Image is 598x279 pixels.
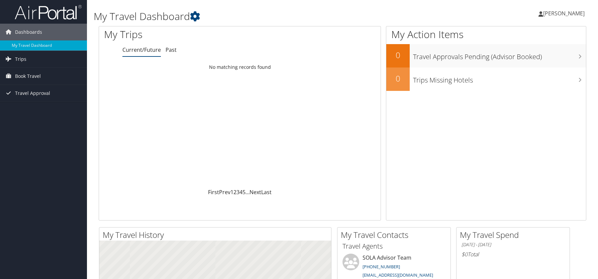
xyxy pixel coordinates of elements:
[413,72,586,85] h3: Trips Missing Hotels
[104,27,258,41] h1: My Trips
[462,251,468,258] span: $0
[363,264,400,270] a: [PHONE_NUMBER]
[166,46,177,53] a: Past
[462,242,565,248] h6: [DATE] - [DATE]
[242,188,245,196] a: 5
[538,3,591,23] a: [PERSON_NAME]
[15,4,82,20] img: airportal-logo.png
[233,188,236,196] a: 2
[245,188,250,196] span: …
[386,44,586,67] a: 0Travel Approvals Pending (Advisor Booked)
[94,9,425,23] h1: My Travel Dashboard
[15,51,26,67] span: Trips
[341,229,451,241] h2: My Travel Contacts
[250,188,261,196] a: Next
[219,188,230,196] a: Prev
[363,272,433,278] a: [EMAIL_ADDRESS][DOMAIN_NAME]
[386,27,586,41] h1: My Action Items
[543,10,585,17] span: [PERSON_NAME]
[99,61,381,73] td: No matching records found
[413,49,586,61] h3: Travel Approvals Pending (Advisor Booked)
[460,229,570,241] h2: My Travel Spend
[386,49,410,61] h2: 0
[208,188,219,196] a: First
[103,229,331,241] h2: My Travel History
[386,67,586,91] a: 0Trips Missing Hotels
[15,85,50,102] span: Travel Approval
[462,251,565,258] h6: Total
[261,188,272,196] a: Last
[15,24,42,40] span: Dashboards
[386,73,410,84] h2: 0
[15,68,41,85] span: Book Travel
[230,188,233,196] a: 1
[239,188,242,196] a: 4
[342,242,445,251] h3: Travel Agents
[236,188,239,196] a: 3
[122,46,161,53] a: Current/Future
